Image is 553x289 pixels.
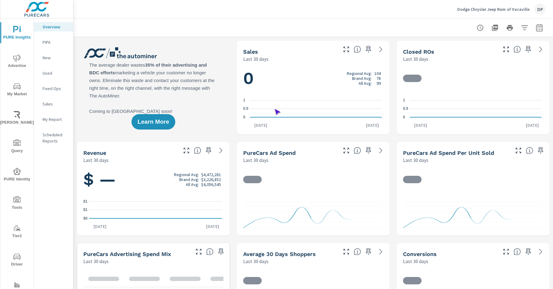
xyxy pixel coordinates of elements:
p: PIPA [43,39,68,45]
p: My Report [43,116,68,122]
div: Scheduled Reports [34,130,73,146]
p: [DATE] [89,223,111,229]
button: Make Fullscreen [341,146,351,155]
p: Brand Avg: [179,177,199,182]
p: [DATE] [250,122,272,128]
button: Select Date Range [533,22,546,34]
h1: 0 [243,68,383,89]
text: 1 [403,98,405,102]
h5: Closed ROs [403,48,434,55]
p: $4,472,281 [201,172,221,177]
a: See more details in report [216,146,226,155]
h5: Average 30 Days Shoppers [243,251,316,257]
p: Last 30 days [243,156,268,164]
p: 78 [376,76,381,81]
div: Sales [34,99,73,109]
div: Overview [34,22,73,31]
button: Print Report [504,22,516,34]
button: Make Fullscreen [501,247,511,257]
p: All Avg: [359,81,372,86]
span: PURE Identity [2,168,32,183]
span: Save this to your personalized report [216,247,226,257]
p: Dodge Chrysler Jeep Ram of Vacaville [457,6,530,12]
span: Save this to your personalized report [523,247,533,257]
text: 1 [243,98,245,102]
text: $0 [83,216,88,221]
text: 0 [243,115,245,119]
div: New [34,53,73,62]
div: DP [534,4,546,15]
p: $4,056,545 [201,182,221,187]
text: 0 [403,115,405,119]
p: Regional Avg: [174,172,199,177]
span: A rolling 30 day total of daily Shoppers on the dealership website, averaged over the selected da... [354,248,361,255]
p: Last 30 days [403,258,428,265]
p: Last 30 days [243,55,268,63]
span: Number of Repair Orders Closed by the selected dealership group over the selected time range. [So... [513,46,521,53]
p: Last 30 days [243,258,268,265]
span: This table looks at how you compare to the amount of budget you spend per channel as opposed to y... [206,248,214,255]
div: Used [34,68,73,78]
span: Save this to your personalized report [536,146,546,155]
p: 99 [376,81,381,86]
text: $1 [83,208,88,212]
p: Last 30 days [83,156,109,164]
span: Query [2,139,32,155]
p: [DATE] [202,223,223,229]
span: Total sales revenue over the selected date range. [Source: This data is sourced from the dealer’s... [194,147,201,154]
span: Learn More [138,119,169,125]
div: PIPA [34,38,73,47]
span: Save this to your personalized report [204,146,214,155]
button: Apply Filters [518,22,531,34]
p: [DATE] [362,122,383,128]
p: Last 30 days [403,55,428,63]
p: Sales [43,101,68,107]
h5: PureCars Ad Spend Per Unit Sold [403,150,494,156]
p: $3,226,852 [201,177,221,182]
button: Make Fullscreen [194,247,204,257]
span: [PERSON_NAME] [2,111,32,126]
p: [DATE] [522,122,543,128]
a: See more details in report [376,44,386,54]
p: Overview [43,24,68,30]
text: 0.5 [243,107,248,111]
button: Make Fullscreen [181,146,191,155]
div: Fixed Ops [34,84,73,93]
button: Learn More [131,114,175,130]
button: "Export Report to PDF" [489,22,501,34]
span: The number of dealer-specified goals completed by a visitor. [Source: This data is provided by th... [513,248,521,255]
h5: PureCars Ad Spend [243,150,296,156]
button: Make Fullscreen [341,247,351,257]
span: Save this to your personalized report [364,146,373,155]
p: Last 30 days [83,258,109,265]
p: Brand Avg: [352,76,372,81]
h5: PureCars Advertising Spend Mix [83,251,171,257]
p: [DATE] [410,122,431,128]
span: PURE Insights [2,26,32,41]
text: $1 [83,199,88,204]
text: 0.5 [403,107,408,111]
h5: Revenue [83,150,106,156]
span: Advertise [2,54,32,69]
a: See more details in report [376,247,386,257]
span: Total cost of media for all PureCars channels for the selected dealership group over the selected... [354,147,361,154]
span: Save this to your personalized report [364,247,373,257]
a: See more details in report [376,146,386,155]
button: Make Fullscreen [513,146,523,155]
button: Make Fullscreen [341,44,351,54]
button: Make Fullscreen [501,44,511,54]
p: Fixed Ops [43,85,68,92]
p: Last 30 days [403,156,428,164]
a: See more details in report [536,44,546,54]
span: Driver [2,253,32,268]
p: All Avg: [186,182,199,187]
p: Regional Avg: [347,71,372,76]
a: See more details in report [536,247,546,257]
span: Average cost of advertising per each vehicle sold at the dealer over the selected date range. The... [526,147,533,154]
span: Tier2 [2,225,32,240]
h1: $ — [83,169,223,190]
div: My Report [34,115,73,124]
p: New [43,55,68,61]
span: Save this to your personalized report [523,44,533,54]
span: My Market [2,83,32,98]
